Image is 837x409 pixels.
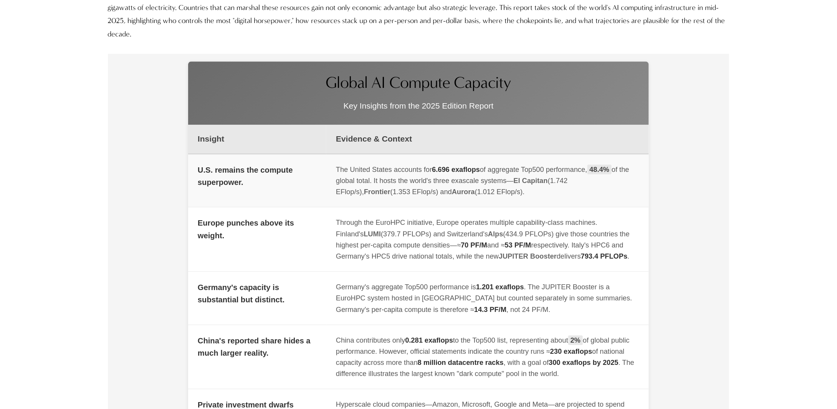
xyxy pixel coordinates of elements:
span: 0.281 exaflops [405,336,453,344]
p: Key Insights from the 2025 Edition Report [200,99,637,113]
span: 53 PF/M [505,241,531,249]
span: Frontier [364,188,390,196]
span: 48.4% [587,165,612,174]
span: Aurora [452,188,475,196]
div: Germany's aggregate Top500 performance is . The JUPITER Booster is a EuroHPC system hosted in [GE... [336,281,639,315]
span: LUMI [364,230,381,238]
div: Germany's capacity is substantial but distinct. [198,281,317,306]
span: 8 million datacentre racks [418,358,504,366]
th: Insight [188,125,326,154]
span: 793.4 PFLOPs [581,252,628,260]
span: 1.201 exaflops [476,283,524,291]
span: Alps [488,230,503,238]
th: Evidence & Context [326,125,649,154]
span: 300 exaflops by 2025 [549,358,618,366]
span: El Capitan [514,176,548,185]
div: The United States accounts for of aggregate Top500 performance, of the global total. It hosts the... [336,164,639,198]
span: 70 PF/M [461,241,487,249]
div: China contributes only to the Top500 list, representing about of global public performance. Howev... [336,335,639,379]
span: 6.696 exaflops [432,165,480,173]
span: JUPITER Booster [499,252,557,260]
h1: Global AI Compute Capacity [200,73,637,93]
span: 2% [568,335,583,345]
div: China's reported share hides a much larger reality. [198,335,317,360]
div: Through the EuroHPC initiative, Europe operates multiple capability-class machines. Finland's (37... [336,217,639,262]
span: 14.3 PF/M [474,305,506,313]
div: Europe punches above its weight. [198,217,317,242]
span: 230 exaflops [550,347,592,355]
div: U.S. remains the compute superpower. [198,164,317,189]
